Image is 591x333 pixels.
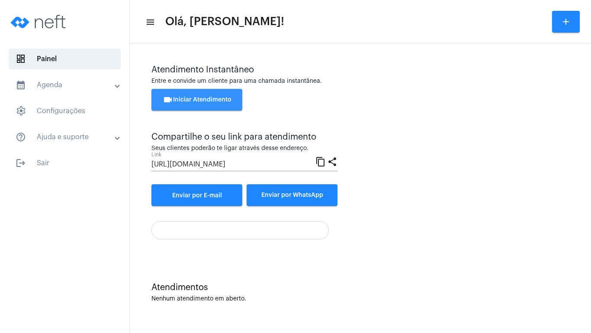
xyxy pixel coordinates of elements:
mat-icon: add [561,16,571,27]
mat-panel-title: Ajuda e suporte [16,132,116,142]
div: Atendimentos [151,283,569,292]
mat-icon: sidenav icon [16,132,26,142]
div: Atendimento Instantâneo [151,65,569,75]
mat-expansion-panel-header: sidenav iconAjuda e suporte [5,127,129,147]
span: Iniciar Atendimento [163,97,231,103]
img: logo-neft-novo-2.png [7,4,72,39]
mat-expansion-panel-header: sidenav iconAgenda [5,75,129,95]
span: Olá, [PERSON_NAME]! [165,15,284,29]
div: Seus clientes poderão te ligar através desse endereço. [151,145,337,152]
span: Painel [9,49,121,69]
mat-icon: sidenav icon [145,17,154,27]
mat-panel-title: Agenda [16,80,116,90]
span: Enviar por E-mail [172,193,222,199]
button: Iniciar Atendimento [151,89,242,111]
button: Enviar por WhatsApp [247,184,337,206]
mat-icon: share [327,156,337,166]
div: Entre e convide um cliente para uma chamada instantânea. [151,78,569,85]
span: Enviar por WhatsApp [261,192,323,198]
div: Nenhum atendimento em aberto. [151,296,569,302]
mat-icon: content_copy [315,156,326,166]
span: sidenav icon [16,106,26,116]
mat-icon: sidenav icon [16,158,26,168]
a: Enviar por E-mail [151,184,242,206]
mat-icon: sidenav icon [16,80,26,90]
span: Configurações [9,101,121,121]
span: Sair [9,153,121,173]
div: Compartilhe o seu link para atendimento [151,132,337,142]
span: sidenav icon [16,54,26,64]
mat-icon: videocam [163,95,173,105]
